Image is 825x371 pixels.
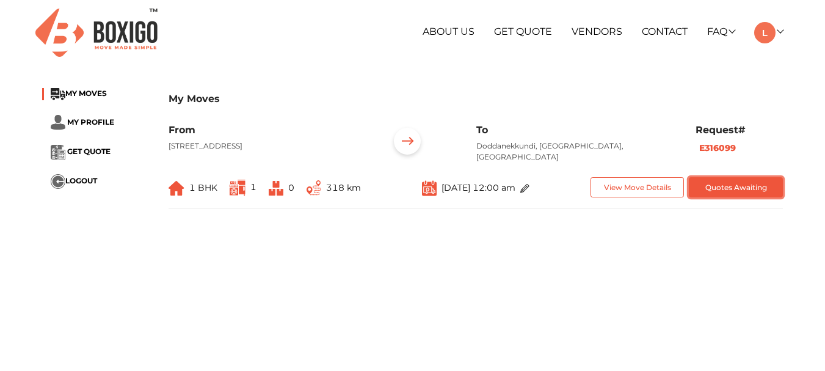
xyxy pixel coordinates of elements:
h3: My Moves [169,93,783,105]
img: Boxigo [35,9,158,57]
button: E316099 [696,141,740,155]
h6: From [169,124,370,136]
img: ... [51,174,65,189]
span: MY MOVES [65,89,107,98]
button: Quotes Awaiting [689,177,783,197]
h6: To [476,124,678,136]
button: View Move Details [591,177,685,197]
span: [DATE] 12:00 am [442,182,515,193]
a: Contact [642,26,688,37]
a: FAQ [707,26,735,37]
span: LOGOUT [65,176,97,185]
span: 1 [250,182,256,193]
span: MY PROFILE [67,117,114,127]
img: ... [307,180,321,196]
span: 318 km [326,182,361,193]
img: ... [169,181,184,196]
img: ... [422,180,437,196]
p: Doddanekkundi, [GEOGRAPHIC_DATA], [GEOGRAPHIC_DATA] [476,141,678,163]
b: E316099 [699,142,736,153]
a: Vendors [572,26,622,37]
button: ...LOGOUT [51,174,97,189]
img: ... [269,181,283,196]
p: [STREET_ADDRESS] [169,141,370,152]
img: ... [520,184,529,193]
img: ... [51,145,65,160]
span: 0 [288,182,294,193]
span: GET QUOTE [67,147,111,156]
a: ...MY MOVES [51,89,107,98]
a: Get Quote [494,26,552,37]
img: ... [51,88,65,100]
a: ... MY PROFILE [51,117,114,127]
img: ... [51,115,65,130]
img: ... [230,180,245,196]
span: 1 BHK [189,182,217,193]
a: About Us [423,26,474,37]
img: ... [388,124,426,162]
a: ... GET QUOTE [51,147,111,156]
h6: Request# [696,124,783,136]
